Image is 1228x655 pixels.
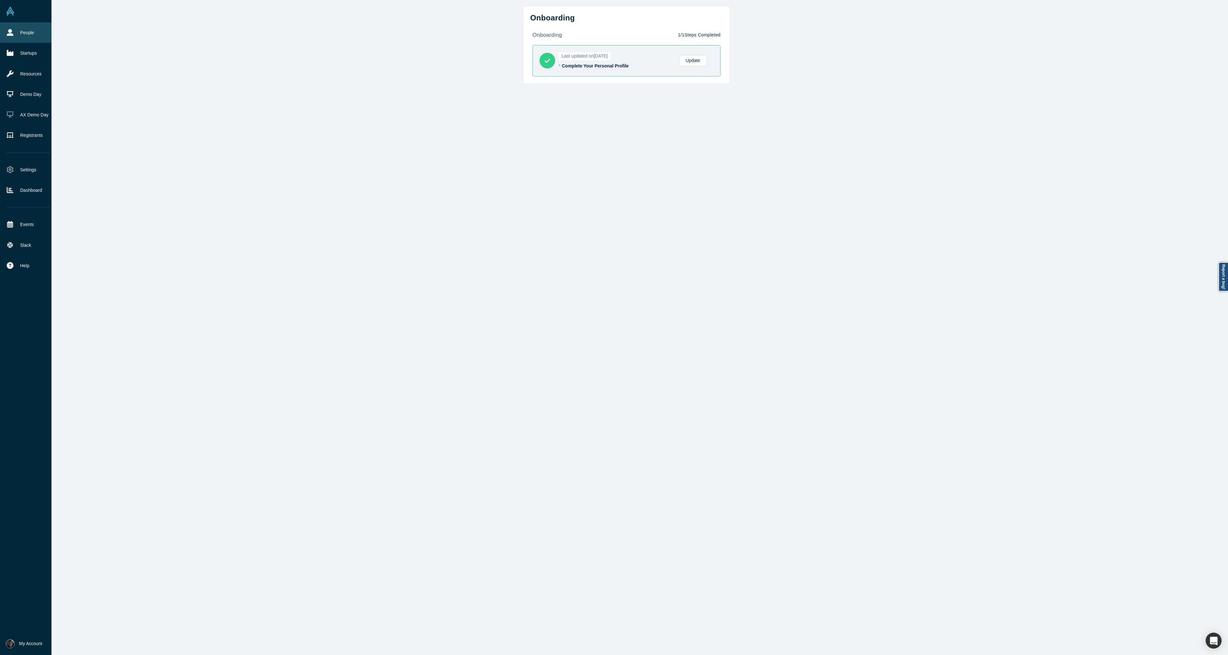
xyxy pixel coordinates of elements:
p: 1 / 1 Steps Completed [678,32,720,38]
span: Help [20,262,29,269]
h2: Onboarding [530,13,723,23]
span: My Account [19,640,42,647]
a: Update [679,55,707,66]
img: Alchemist Vault Logo [6,7,15,16]
button: My Account [6,639,42,648]
span: Last updated on [DATE] [559,52,611,60]
div: Complete Your Personal Profile [562,63,672,69]
a: Report a bug! [1218,262,1228,292]
img: Rami C.'s Account [6,639,15,648]
strong: onboarding [532,32,562,38]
